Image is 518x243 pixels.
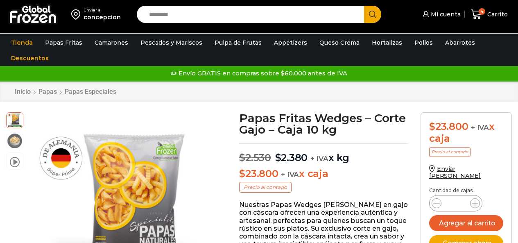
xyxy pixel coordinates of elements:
a: Camarones [90,35,132,50]
span: Carrito [485,10,508,18]
h1: Papas Fritas Wedges – Corte Gajo – Caja 10 kg [239,112,408,135]
p: Cantidad de cajas [429,188,503,193]
a: Inicio [14,88,31,95]
a: Papas [38,88,57,95]
bdi: 23.800 [239,168,278,179]
a: Pollos [410,35,437,50]
span: gajos [7,133,23,149]
span: $ [239,168,245,179]
a: Mi cuenta [421,6,461,23]
p: Precio al contado [429,147,470,157]
bdi: 23.800 [429,120,468,132]
a: Hortalizas [368,35,406,50]
span: $ [275,152,281,164]
a: Pulpa de Frutas [210,35,266,50]
button: Agregar al carrito [429,215,503,231]
p: x caja [239,168,408,180]
a: Papas Fritas [41,35,86,50]
div: concepcion [84,13,121,21]
span: $ [239,152,245,164]
span: + IVA [310,154,328,163]
a: Papas Especiales [64,88,117,95]
a: Pescados y Mariscos [136,35,206,50]
bdi: 2.530 [239,152,271,164]
span: Mi cuenta [429,10,461,18]
img: address-field-icon.svg [71,7,84,21]
button: Search button [364,6,381,23]
a: Tienda [7,35,37,50]
a: Enviar [PERSON_NAME] [429,165,481,179]
a: Queso Crema [315,35,364,50]
span: 4 [479,8,485,15]
input: Product quantity [448,198,464,209]
a: Appetizers [270,35,311,50]
a: Descuentos [7,50,53,66]
div: Enviar a [84,7,121,13]
span: papas-wedges [7,111,23,128]
span: $ [429,120,435,132]
div: x caja [429,121,503,145]
span: + IVA [471,123,489,132]
p: Precio al contado [239,182,292,193]
span: + IVA [281,170,299,179]
p: x kg [239,143,408,164]
nav: Breadcrumb [14,88,117,95]
a: Abarrotes [441,35,479,50]
bdi: 2.380 [275,152,308,164]
a: 4 Carrito [469,5,510,24]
